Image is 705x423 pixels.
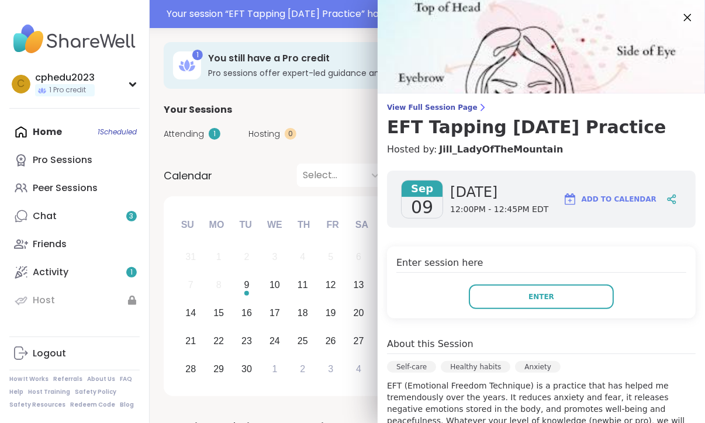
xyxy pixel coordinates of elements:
[164,128,204,140] span: Attending
[33,154,92,167] div: Pro Sessions
[244,277,250,293] div: 9
[188,277,193,293] div: 7
[450,204,548,216] span: 12:00PM - 12:45PM EDT
[87,375,115,383] a: About Us
[387,103,696,112] span: View Full Session Page
[33,347,66,360] div: Logout
[387,117,696,138] h3: EFT Tapping [DATE] Practice
[75,388,116,396] a: Safety Policy
[178,301,203,326] div: Choose Sunday, September 14th, 2025
[178,245,203,270] div: Not available Sunday, August 31st, 2025
[49,85,86,95] span: 1 Pro credit
[241,333,252,349] div: 23
[9,202,140,230] a: Chat3
[346,245,371,270] div: Not available Saturday, September 6th, 2025
[164,103,232,117] span: Your Sessions
[206,273,231,298] div: Not available Monday, September 8th, 2025
[269,305,280,321] div: 17
[469,285,614,309] button: Enter
[9,174,140,202] a: Peer Sessions
[208,52,574,65] h3: You still have a Pro credit
[33,182,98,195] div: Peer Sessions
[33,210,57,223] div: Chat
[262,245,288,270] div: Not available Wednesday, September 3rd, 2025
[387,361,436,373] div: Self-care
[9,286,140,314] a: Host
[346,301,371,326] div: Choose Saturday, September 20th, 2025
[35,71,95,84] div: cphedu2023
[213,361,224,377] div: 29
[248,128,280,140] span: Hosting
[177,243,372,383] div: month 2025-09
[298,305,308,321] div: 18
[9,258,140,286] a: Activity1
[262,212,288,238] div: We
[318,356,343,382] div: Choose Friday, October 3rd, 2025
[262,301,288,326] div: Choose Wednesday, September 17th, 2025
[411,197,433,218] span: 09
[291,212,317,238] div: Th
[234,356,260,382] div: Choose Tuesday, September 30th, 2025
[285,128,296,140] div: 0
[356,249,361,265] div: 6
[354,333,364,349] div: 27
[241,305,252,321] div: 16
[203,212,229,238] div: Mo
[18,77,25,92] span: c
[178,273,203,298] div: Not available Sunday, September 7th, 2025
[262,273,288,298] div: Choose Wednesday, September 10th, 2025
[582,194,656,204] span: Add to Calendar
[178,356,203,382] div: Choose Sunday, September 28th, 2025
[9,146,140,174] a: Pro Sessions
[262,356,288,382] div: Choose Wednesday, October 1st, 2025
[185,361,196,377] div: 28
[130,268,133,278] span: 1
[298,333,308,349] div: 25
[206,328,231,353] div: Choose Monday, September 22nd, 2025
[328,361,333,377] div: 3
[396,256,686,273] h4: Enter session here
[269,277,280,293] div: 10
[387,143,696,157] h4: Hosted by:
[213,333,224,349] div: 22
[213,305,224,321] div: 15
[272,361,278,377] div: 1
[192,50,203,60] div: 1
[441,361,510,373] div: Healthy habits
[9,388,23,396] a: Help
[326,333,336,349] div: 26
[120,375,132,383] a: FAQ
[244,249,250,265] div: 2
[558,185,662,213] button: Add to Calendar
[33,266,68,279] div: Activity
[320,212,345,238] div: Fr
[300,249,305,265] div: 4
[300,361,305,377] div: 2
[178,328,203,353] div: Choose Sunday, September 21st, 2025
[164,168,212,183] span: Calendar
[53,375,82,383] a: Referrals
[241,361,252,377] div: 30
[209,128,220,140] div: 1
[326,277,336,293] div: 12
[206,356,231,382] div: Choose Monday, September 29th, 2025
[262,328,288,353] div: Choose Wednesday, September 24th, 2025
[208,67,574,79] h3: Pro sessions offer expert-led guidance and growth tools.
[120,401,134,409] a: Blog
[185,333,196,349] div: 21
[346,273,371,298] div: Choose Saturday, September 13th, 2025
[346,356,371,382] div: Choose Saturday, October 4th, 2025
[234,245,260,270] div: Not available Tuesday, September 2nd, 2025
[175,212,201,238] div: Su
[291,356,316,382] div: Choose Thursday, October 2nd, 2025
[130,211,134,221] span: 3
[387,337,474,351] h4: About this Session
[9,19,140,60] img: ShareWell Nav Logo
[185,249,196,265] div: 31
[563,192,577,206] img: ShareWell Logomark
[234,273,260,298] div: Choose Tuesday, September 9th, 2025
[354,305,364,321] div: 20
[9,230,140,258] a: Friends
[234,328,260,353] div: Choose Tuesday, September 23rd, 2025
[346,328,371,353] div: Choose Saturday, September 27th, 2025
